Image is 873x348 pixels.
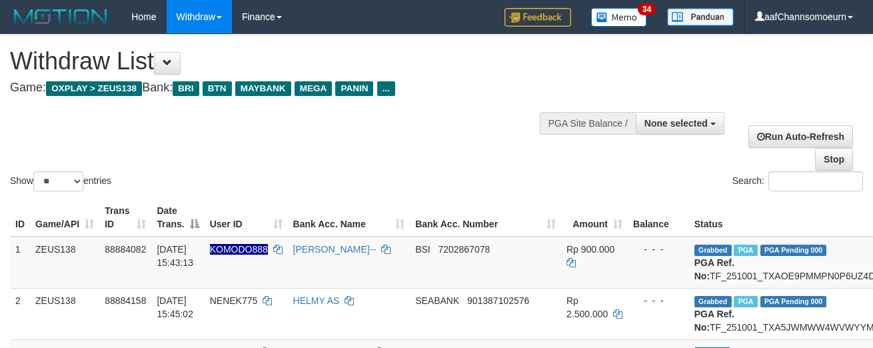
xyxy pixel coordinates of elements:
span: ... [377,81,395,96]
span: Rp 900.000 [566,244,614,255]
span: PANIN [335,81,373,96]
span: 88884158 [105,295,146,306]
span: Grabbed [694,296,732,307]
span: NENEK775 [210,295,258,306]
span: BRI [173,81,199,96]
th: Bank Acc. Number: activate to sort column ascending [410,199,561,237]
span: 88884082 [105,244,146,255]
a: Stop [815,148,853,171]
img: panduan.png [667,8,734,26]
div: PGA Site Balance / [540,112,636,135]
th: Game/API: activate to sort column ascending [30,199,99,237]
label: Show entries [10,171,111,191]
th: Date Trans.: activate to sort column descending [151,199,204,237]
a: HELMY AS [293,295,340,306]
b: PGA Ref. No: [694,257,734,281]
span: [DATE] 15:43:13 [157,244,193,268]
span: [DATE] 15:45:02 [157,295,193,319]
span: Copy 901387102576 to clipboard [467,295,529,306]
span: Marked by aafanarl [734,296,757,307]
td: 2 [10,288,30,339]
button: None selected [636,112,724,135]
div: - - - [633,243,684,256]
img: Feedback.jpg [504,8,571,27]
span: BTN [203,81,232,96]
td: ZEUS138 [30,237,99,289]
span: MAYBANK [235,81,291,96]
span: MEGA [295,81,333,96]
th: Bank Acc. Name: activate to sort column ascending [288,199,411,237]
span: Nama rekening ada tanda titik/strip, harap diedit [210,244,268,255]
td: 1 [10,237,30,289]
span: None selected [644,118,708,129]
span: Copy 7202867078 to clipboard [438,244,490,255]
span: BSI [415,244,431,255]
a: Run Auto-Refresh [748,125,853,148]
span: Rp 2.500.000 [566,295,608,319]
img: Button%20Memo.svg [591,8,647,27]
span: SEABANK [415,295,459,306]
th: User ID: activate to sort column ascending [205,199,288,237]
th: Balance [628,199,689,237]
td: ZEUS138 [30,288,99,339]
h1: Withdraw List [10,48,568,75]
a: [PERSON_NAME]-- [293,244,376,255]
span: PGA Pending [760,245,827,256]
span: Grabbed [694,245,732,256]
span: PGA Pending [760,296,827,307]
label: Search: [732,171,863,191]
th: ID [10,199,30,237]
select: Showentries [33,171,83,191]
th: Trans ID: activate to sort column ascending [99,199,151,237]
span: 34 [638,3,656,15]
span: OXPLAY > ZEUS138 [46,81,142,96]
h4: Game: Bank: [10,81,568,95]
span: Marked by aafsolysreylen [734,245,757,256]
th: Amount: activate to sort column ascending [561,199,628,237]
img: MOTION_logo.png [10,7,111,27]
input: Search: [768,171,863,191]
div: - - - [633,294,684,307]
b: PGA Ref. No: [694,309,734,333]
